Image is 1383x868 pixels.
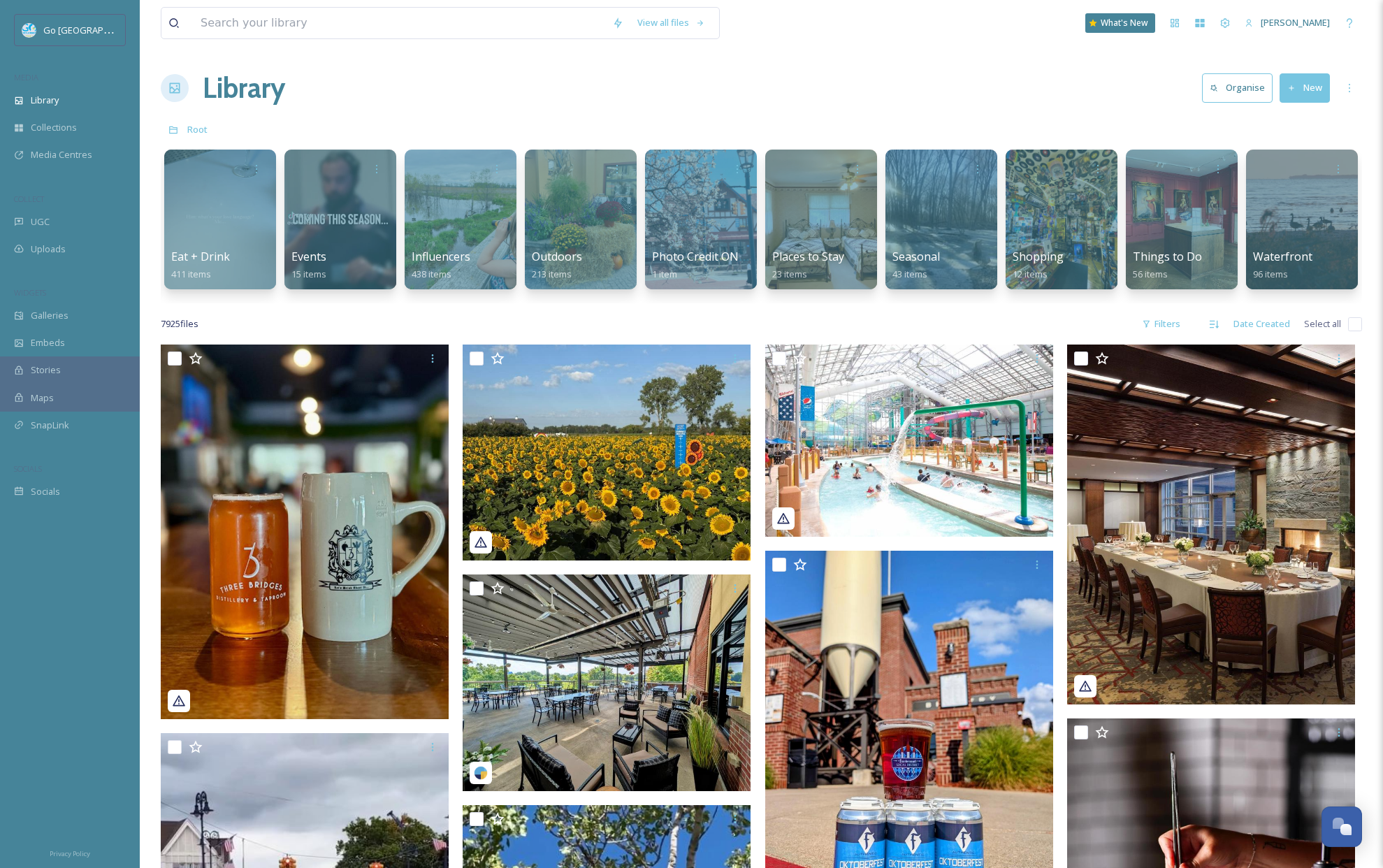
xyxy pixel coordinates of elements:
span: Things to Do [1133,249,1202,264]
a: Waterfront96 items [1253,250,1312,280]
span: 1 item [652,268,677,280]
button: New [1280,73,1330,102]
img: thehhotel_midland-5626537.jpg [1067,345,1355,704]
span: Maps [31,391,54,405]
span: 43 items [892,268,927,280]
span: Galleries [31,309,68,322]
span: WIDGETS [14,287,46,298]
img: three_bridges_distillery-5626547.jpg [161,345,449,719]
span: Shopping [1013,249,1064,264]
span: Root [187,123,208,136]
span: Waterfront [1253,249,1312,264]
a: Events15 items [291,250,326,280]
span: 15 items [291,268,326,280]
input: Search your library [194,8,605,38]
span: Collections [31,121,77,134]
a: Places to Stay23 items [772,250,844,280]
img: snapsea-logo.png [474,766,488,780]
div: Date Created [1226,310,1297,338]
span: 411 items [171,268,211,280]
span: Stories [31,363,61,377]
a: Things to Do56 items [1133,250,1202,280]
a: Root [187,121,208,138]
span: 438 items [412,268,451,280]
span: Photo Credit ONLY [652,249,751,264]
img: leamansgreenapplebarn-5626540.jpg [463,345,751,560]
span: MEDIA [14,72,38,82]
a: Photo Credit ONLY1 item [652,250,751,280]
a: View all files [630,9,712,36]
span: 23 items [772,268,807,280]
span: COLLECT [14,194,44,204]
span: Seasonal [892,249,940,264]
span: Outdoors [532,249,582,264]
a: Influencers438 items [412,250,470,280]
a: [PERSON_NAME] [1238,9,1337,36]
span: Influencers [412,249,470,264]
a: Library [203,67,285,109]
span: [PERSON_NAME] [1261,16,1330,29]
span: Socials [31,485,60,498]
img: zsplashvillage-5626538.jpg [765,345,1053,537]
span: 7925 file s [161,317,198,331]
a: Eat + Drink411 items [171,250,230,280]
span: Embeds [31,336,65,349]
span: 56 items [1133,268,1168,280]
span: SOCIALS [14,463,42,474]
span: 96 items [1253,268,1288,280]
span: 213 items [532,268,572,280]
span: Go [GEOGRAPHIC_DATA] [43,23,147,36]
span: Uploads [31,243,66,256]
a: Seasonal43 items [892,250,940,280]
button: Organise [1202,73,1273,102]
span: UGC [31,215,50,229]
span: Media Centres [31,148,92,161]
a: Outdoors213 items [532,250,582,280]
a: What's New [1085,13,1155,33]
span: Select all [1304,317,1341,331]
a: Shopping12 items [1013,250,1064,280]
button: Open Chat [1322,806,1362,847]
a: Organise [1202,73,1280,102]
a: Privacy Policy [50,844,90,861]
span: SnapLink [31,419,69,432]
span: Library [31,94,59,107]
img: frankenmuthbrewery-5626457.jpg [463,574,751,791]
img: GoGreatLogo_MISkies_RegionalTrails%20%281%29.png [22,23,36,37]
div: Filters [1135,310,1187,338]
span: Privacy Policy [50,849,90,858]
span: 12 items [1013,268,1048,280]
span: Places to Stay [772,249,844,264]
span: Eat + Drink [171,249,230,264]
span: Events [291,249,326,264]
